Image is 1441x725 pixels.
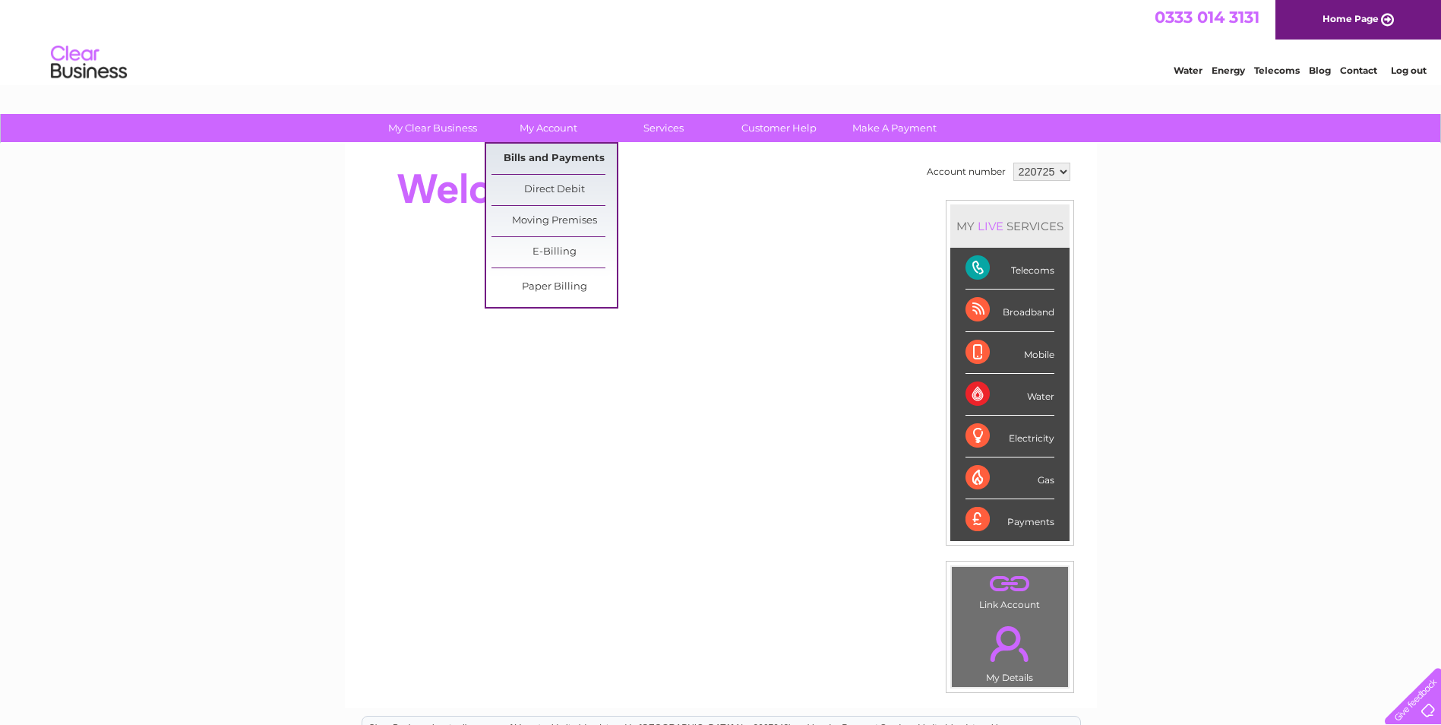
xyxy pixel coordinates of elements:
[362,8,1080,74] div: Clear Business is a trading name of Verastar Limited (registered in [GEOGRAPHIC_DATA] No. 3667643...
[965,332,1054,374] div: Mobile
[956,617,1064,670] a: .
[965,416,1054,457] div: Electricity
[1212,65,1245,76] a: Energy
[1391,65,1427,76] a: Log out
[1174,65,1202,76] a: Water
[965,248,1054,290] div: Telecoms
[832,114,957,142] a: Make A Payment
[716,114,842,142] a: Customer Help
[923,159,1010,185] td: Account number
[370,114,495,142] a: My Clear Business
[491,237,617,268] a: E-Billing
[1155,8,1259,27] a: 0333 014 3131
[491,272,617,302] a: Paper Billing
[965,374,1054,416] div: Water
[1309,65,1331,76] a: Blog
[485,114,611,142] a: My Account
[950,204,1070,248] div: MY SERVICES
[601,114,726,142] a: Services
[965,457,1054,499] div: Gas
[956,571,1064,597] a: .
[965,290,1054,331] div: Broadband
[951,613,1069,688] td: My Details
[1340,65,1377,76] a: Contact
[491,175,617,205] a: Direct Debit
[491,144,617,174] a: Bills and Payments
[1254,65,1300,76] a: Telecoms
[975,219,1006,233] div: LIVE
[965,499,1054,540] div: Payments
[491,206,617,236] a: Moving Premises
[50,40,128,86] img: logo.png
[951,566,1069,614] td: Link Account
